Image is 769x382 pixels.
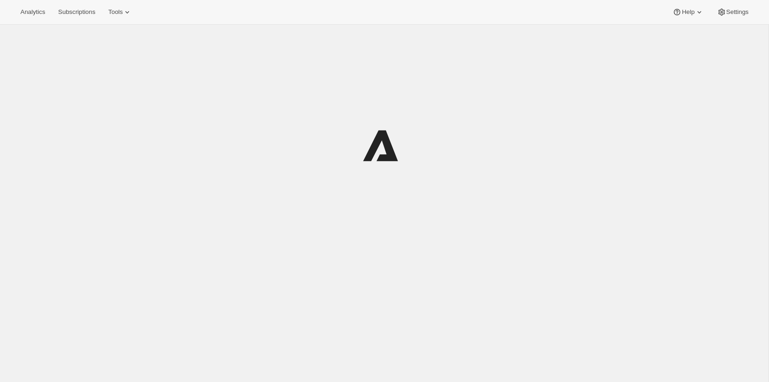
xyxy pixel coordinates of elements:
span: Subscriptions [58,8,95,16]
button: Tools [103,6,137,19]
span: Tools [108,8,123,16]
span: Settings [726,8,749,16]
span: Analytics [20,8,45,16]
button: Subscriptions [52,6,101,19]
span: Help [682,8,694,16]
button: Analytics [15,6,51,19]
button: Settings [711,6,754,19]
button: Help [667,6,709,19]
